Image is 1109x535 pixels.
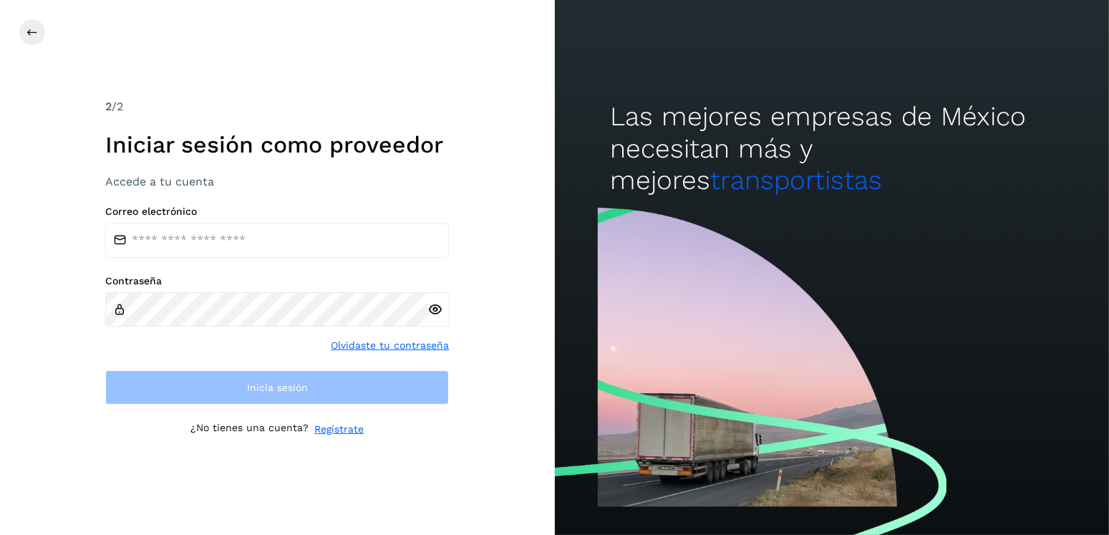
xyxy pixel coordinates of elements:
[314,422,364,437] a: Regístrate
[190,422,309,437] p: ¿No tienes una cuenta?
[247,382,308,392] span: Inicia sesión
[105,370,449,405] button: Inicia sesión
[105,275,449,287] label: Contraseña
[710,165,882,196] span: transportistas
[105,131,449,158] h1: Iniciar sesión como proveedor
[105,175,449,188] h3: Accede a tu cuenta
[610,101,1054,196] h2: Las mejores empresas de México necesitan más y mejores
[105,100,112,113] span: 2
[105,206,449,218] label: Correo electrónico
[331,338,449,353] a: Olvidaste tu contraseña
[105,98,449,115] div: /2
